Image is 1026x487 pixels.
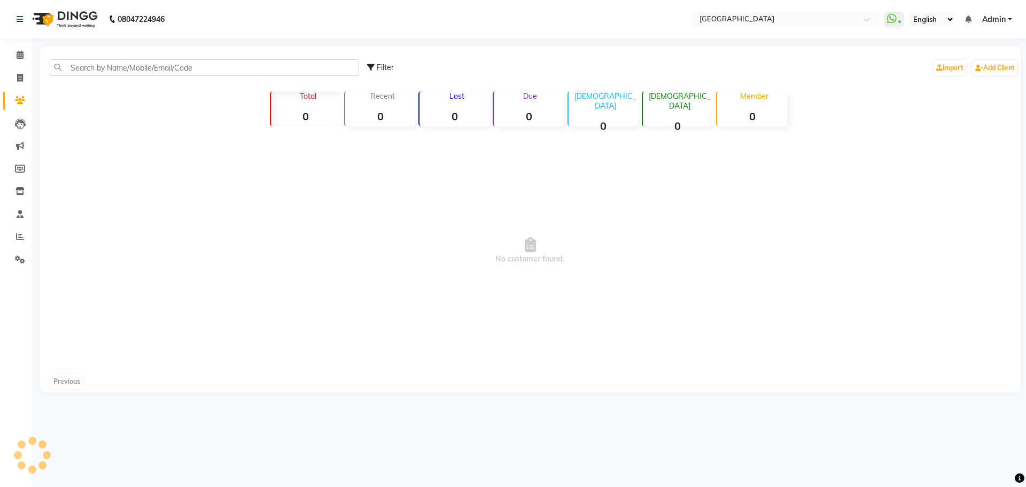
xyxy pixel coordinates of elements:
[982,14,1006,25] span: Admin
[496,91,564,101] p: Due
[647,91,713,111] p: [DEMOGRAPHIC_DATA]
[118,4,165,34] b: 08047224946
[721,91,787,101] p: Member
[50,59,359,76] input: Search by Name/Mobile/Email/Code
[573,91,639,111] p: [DEMOGRAPHIC_DATA]
[349,91,415,101] p: Recent
[27,4,100,34] img: logo
[494,110,564,123] strong: 0
[275,91,341,101] p: Total
[934,60,966,75] a: Import
[973,60,1017,75] a: Add Client
[569,119,639,133] strong: 0
[424,91,489,101] p: Lost
[40,130,1021,371] span: No customer found.
[419,110,489,123] strong: 0
[377,63,394,72] span: Filter
[643,119,713,133] strong: 0
[345,110,415,123] strong: 0
[717,110,787,123] strong: 0
[271,110,341,123] strong: 0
